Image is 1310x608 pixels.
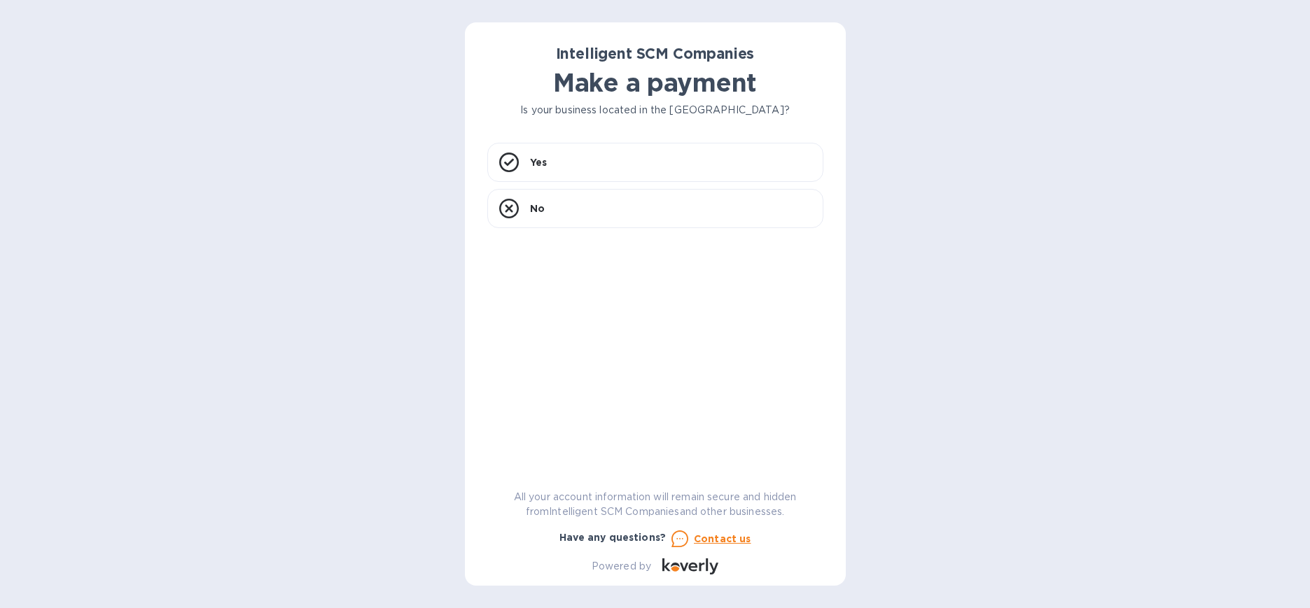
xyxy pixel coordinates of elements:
h1: Make a payment [487,68,823,97]
p: No [530,202,545,215]
p: Is your business located in the [GEOGRAPHIC_DATA]? [487,103,823,118]
p: All your account information will remain secure and hidden from Intelligent SCM Companies and oth... [487,490,823,519]
b: Intelligent SCM Companies [556,45,755,62]
p: Yes [530,155,547,169]
u: Contact us [694,533,751,544]
b: Have any questions? [559,532,667,543]
p: Powered by [592,559,651,574]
